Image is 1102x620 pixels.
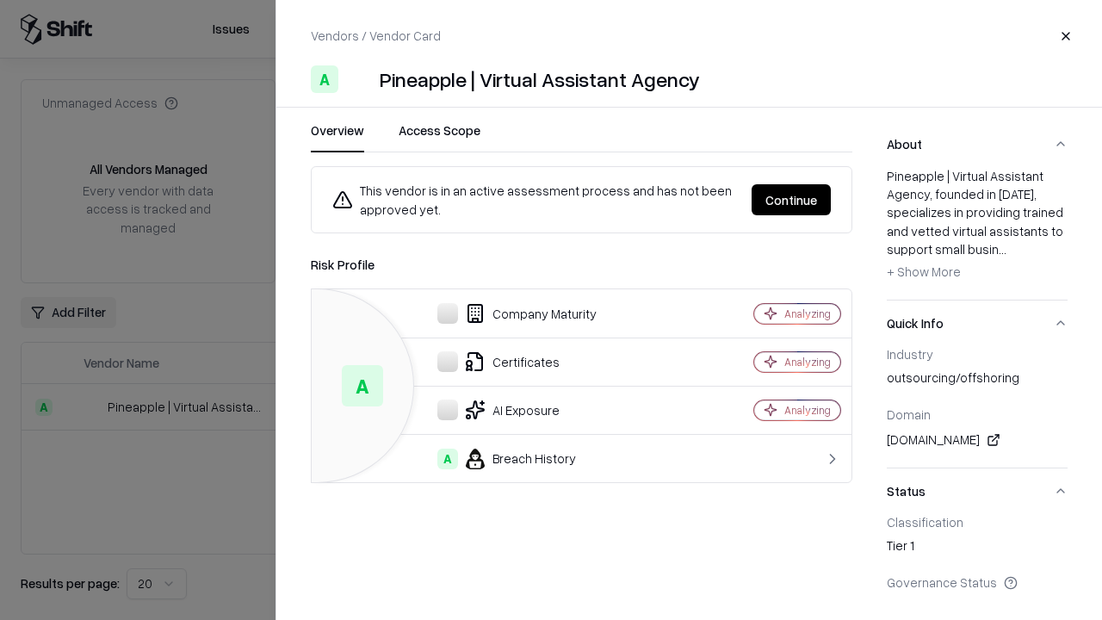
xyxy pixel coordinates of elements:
div: Certificates [325,351,694,372]
div: About [887,167,1068,300]
span: + Show More [887,263,961,279]
div: Governance Status [887,574,1068,590]
div: Domain [887,406,1068,422]
div: Analyzing [784,355,831,369]
div: Quick Info [887,346,1068,468]
div: Analyzing [784,307,831,321]
img: Pineapple | Virtual Assistant Agency [345,65,373,93]
button: Continue [752,184,831,215]
div: A [437,449,458,469]
p: Vendors / Vendor Card [311,27,441,45]
span: ... [999,241,1006,257]
div: Tier 1 [887,536,1068,561]
div: Pineapple | Virtual Assistant Agency [380,65,700,93]
div: Breach History [325,449,694,469]
div: AI Exposure [325,400,694,420]
button: Access Scope [399,121,480,152]
div: outsourcing/offshoring [887,369,1068,393]
button: Quick Info [887,301,1068,346]
div: Risk Profile [311,254,852,275]
div: A [311,65,338,93]
div: Industry [887,346,1068,362]
div: Classification [887,514,1068,530]
div: Company Maturity [325,303,694,324]
button: About [887,121,1068,167]
div: Pineapple | Virtual Assistant Agency, founded in [DATE], specializes in providing trained and vet... [887,167,1068,286]
div: Analyzing [784,403,831,418]
button: Status [887,468,1068,514]
div: A [342,365,383,406]
div: This vendor is in an active assessment process and has not been approved yet. [332,181,738,219]
button: Overview [311,121,364,152]
div: [DOMAIN_NAME] [887,430,1068,450]
button: + Show More [887,258,961,286]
